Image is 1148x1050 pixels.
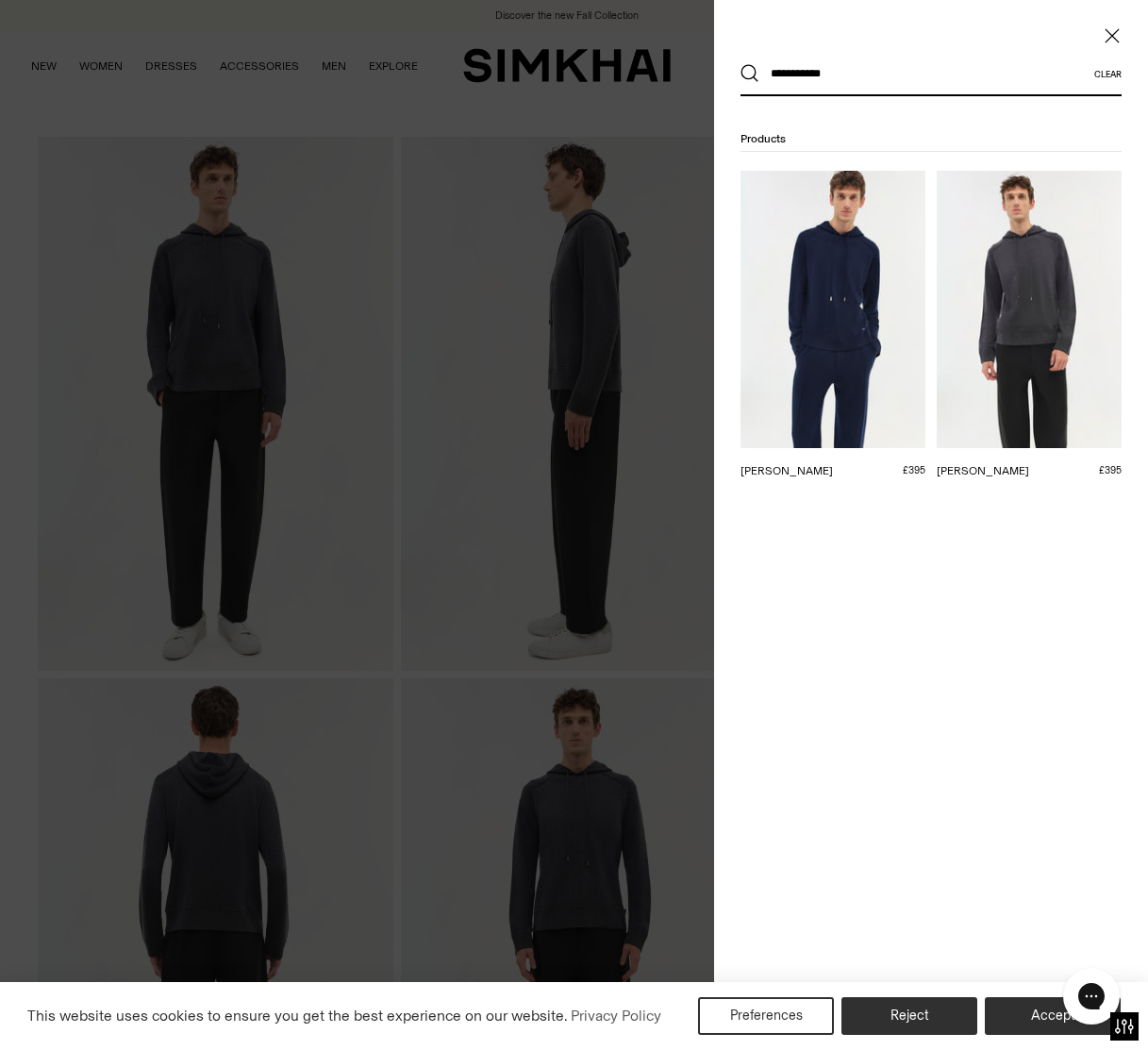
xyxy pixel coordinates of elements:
button: Reject [841,997,977,1035]
button: Preferences [698,997,834,1035]
button: Close [1103,26,1122,45]
button: Clear [1094,69,1122,79]
a: Eric Hoodie [PERSON_NAME] £395 [740,171,925,480]
button: Search [740,64,759,83]
a: Eric Hoodie [PERSON_NAME] £395 [937,171,1122,480]
div: [PERSON_NAME] [740,463,833,480]
span: £395 [903,464,925,476]
span: £395 [1099,464,1122,476]
iframe: Gorgias live chat messenger [1054,961,1129,1031]
img: Eric Hoodie [937,171,1122,448]
span: This website uses cookies to ensure you get the best experience on our website. [27,1007,568,1025]
input: What are you looking for? [759,53,1094,94]
button: Accept [985,997,1121,1035]
a: Privacy Policy (opens in a new tab) [568,1002,664,1030]
div: [PERSON_NAME] [937,463,1029,480]
img: Eric Hoodie [740,171,925,448]
span: Products [740,132,786,145]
